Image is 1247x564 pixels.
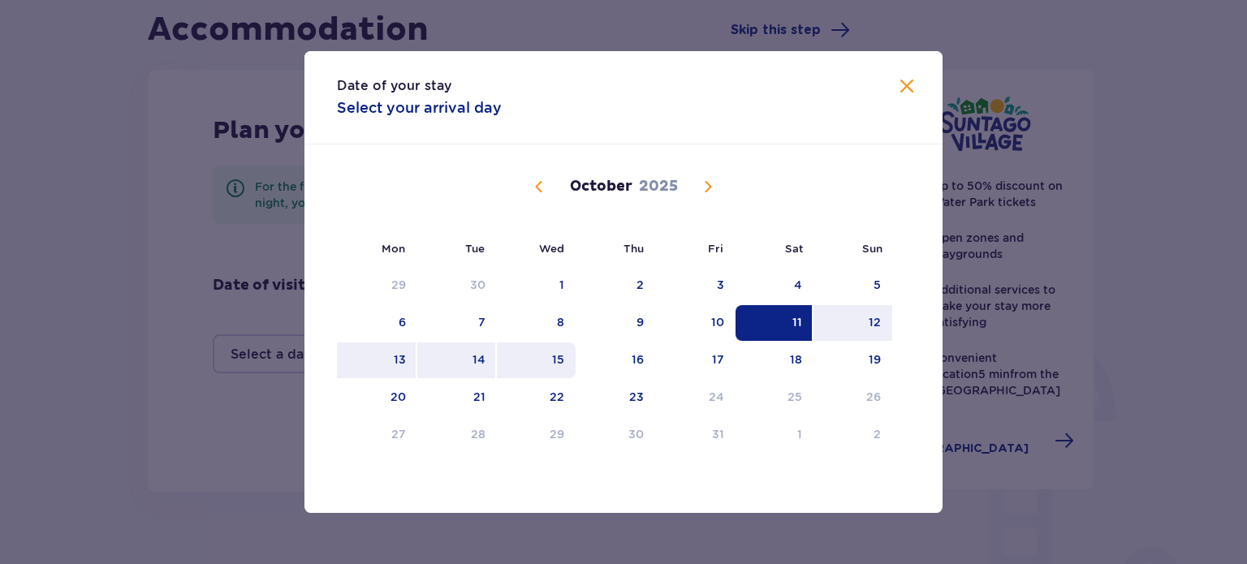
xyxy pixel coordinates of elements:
td: Choose Tuesday, September 30, 2025 as your check-out date. It’s available. [417,268,498,304]
div: 31 [712,426,724,442]
td: Choose Tuesday, October 7, 2025 as your check-out date. It’s available. [417,305,498,341]
td: Choose Thursday, October 16, 2025 as your check-out date. It’s available. [576,342,656,378]
td: Not available. Friday, October 31, 2025 [655,417,736,453]
td: Choose Sunday, October 5, 2025 as your check-out date. It’s available. [813,268,892,304]
td: Choose Friday, October 17, 2025 as your check-out date. It’s available. [655,342,736,378]
td: Choose Wednesday, October 15, 2025 as your check-out date. It’s available. [497,342,576,378]
div: 29 [391,277,406,293]
div: 20 [390,389,406,405]
td: Choose Saturday, October 18, 2025 as your check-out date. It’s available. [736,342,814,378]
td: Choose Monday, October 6, 2025 as your check-out date. It’s available. [337,305,417,341]
td: Choose Friday, October 3, 2025 as your check-out date. It’s available. [655,268,736,304]
p: 2025 [639,177,678,196]
div: 25 [787,389,802,405]
td: Choose Thursday, October 9, 2025 as your check-out date. It’s available. [576,305,656,341]
div: 24 [709,389,724,405]
div: 8 [557,314,564,330]
td: Not available. Friday, October 24, 2025 [655,380,736,415]
small: Wed [539,242,564,255]
div: 1 [559,277,564,293]
small: Fri [708,242,723,255]
div: 13 [394,351,406,368]
div: 29 [550,426,564,442]
div: 30 [470,277,485,293]
div: 3 [717,277,724,293]
td: Choose Thursday, October 2, 2025 as your check-out date. It’s available. [576,268,656,304]
div: 2 [636,277,644,293]
td: Not available. Thursday, October 30, 2025 [576,417,656,453]
div: 16 [632,351,644,368]
td: Not available. Saturday, October 25, 2025 [736,380,814,415]
td: Not available. Sunday, October 26, 2025 [813,380,892,415]
div: 9 [636,314,644,330]
td: Choose Monday, October 20, 2025 as your check-out date. It’s available. [337,380,417,415]
div: 1 [797,426,802,442]
td: Choose Sunday, November 2, 2025 as your check-out date. It’s available. [813,417,892,453]
div: 6 [399,314,406,330]
div: Calendar [304,144,943,480]
div: 27 [391,426,406,442]
td: Choose Saturday, October 4, 2025 as your check-out date. It’s available. [736,268,814,304]
p: Date of your stay [337,77,451,95]
div: 30 [628,426,644,442]
td: Choose Tuesday, October 21, 2025 as your check-out date. It’s available. [417,380,498,415]
div: 18 [790,351,802,368]
td: Choose Wednesday, October 1, 2025 as your check-out date. It’s available. [497,268,576,304]
div: 7 [478,314,485,330]
td: Choose Thursday, October 23, 2025 as your check-out date. It’s available. [576,380,656,415]
td: Selected as start date. Saturday, October 11, 2025 [736,305,814,341]
td: Choose Wednesday, October 22, 2025 as your check-out date. It’s available. [497,380,576,415]
p: October [570,177,632,196]
div: 21 [473,389,485,405]
div: 22 [550,389,564,405]
div: 4 [794,277,802,293]
td: Not available. Tuesday, October 28, 2025 [417,417,498,453]
div: 28 [471,426,485,442]
td: Choose Friday, October 10, 2025 as your check-out date. It’s available. [655,305,736,341]
td: Choose Sunday, October 19, 2025 as your check-out date. It’s available. [813,342,892,378]
div: 17 [712,351,724,368]
td: Choose Sunday, October 12, 2025 as your check-out date. It’s available. [813,305,892,341]
td: Not available. Saturday, November 1, 2025 [736,417,814,453]
small: Thu [623,242,644,255]
div: 10 [711,314,724,330]
small: Tue [465,242,485,255]
td: Choose Wednesday, October 8, 2025 as your check-out date. It’s available. [497,305,576,341]
td: Choose Monday, September 29, 2025 as your check-out date. It’s available. [337,268,417,304]
div: 11 [792,314,802,330]
div: 14 [472,351,485,368]
small: Sat [785,242,803,255]
td: Not available. Monday, October 27, 2025 [337,417,417,453]
td: Choose Monday, October 13, 2025 as your check-out date. It’s available. [337,342,417,378]
div: 15 [552,351,564,368]
p: Select your arrival day [337,98,502,118]
td: Choose Tuesday, October 14, 2025 as your check-out date. It’s available. [417,342,498,378]
div: 23 [629,389,644,405]
td: Not available. Wednesday, October 29, 2025 [497,417,576,453]
small: Mon [382,242,405,255]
